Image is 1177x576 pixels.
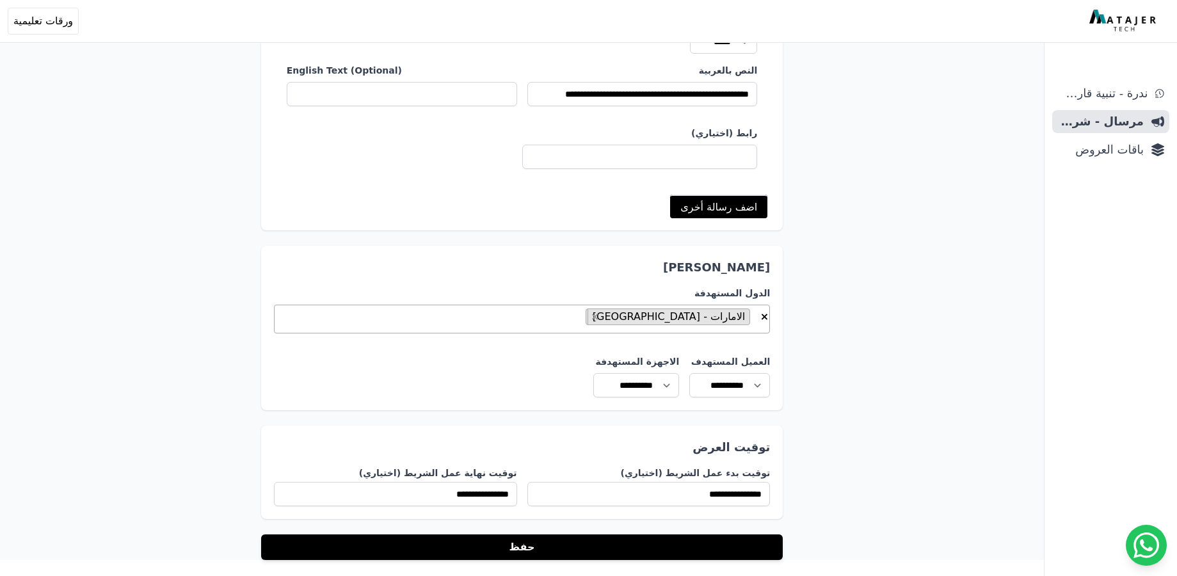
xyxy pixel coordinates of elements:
label: العميل المستهدف [689,355,770,368]
label: النص بالعربية [527,64,758,77]
span: باقات العروض [1057,141,1144,159]
img: MatajerTech Logo [1089,10,1159,33]
span: ندرة - تنبية قارب علي النفاذ [1057,84,1148,102]
button: Remove all items [760,308,769,321]
textarea: Search [651,333,753,345]
h3: توقيت العرض [274,438,771,456]
label: الاجهزة المستهدفة [593,355,679,368]
span: × [760,310,769,323]
h3: [PERSON_NAME] [274,259,771,276]
span: الامارات - [GEOGRAPHIC_DATA] [589,310,746,323]
button: Remove item [588,309,602,324]
label: English Text (Optional) [287,64,517,77]
li: الامارات - United Arab Emirates [586,308,750,325]
button: حفظ [261,534,783,560]
label: الدول المستهدفة [274,287,771,300]
label: رابط (اختياري) [287,127,758,140]
span: ورقات تعليمية [13,13,73,29]
span: مرسال - شريط دعاية [1057,113,1144,131]
button: ورقات تعليمية [8,8,79,35]
label: توقيت بدء عمل الشريط (اختياري) [527,467,771,479]
label: توقيت نهاية عمل الشريط (اختياري) [274,467,517,479]
a: اضف رسالة أخرى [670,195,767,218]
span: × [591,310,599,323]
